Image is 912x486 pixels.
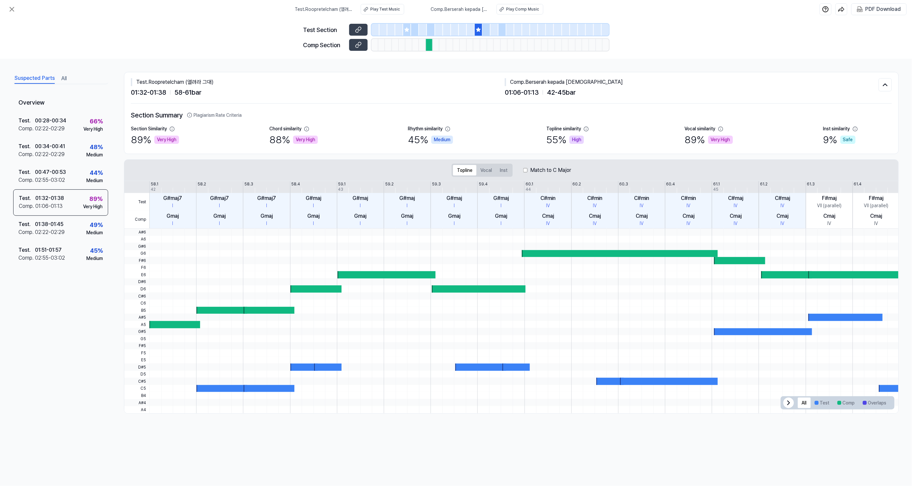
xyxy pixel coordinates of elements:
[526,181,533,187] div: 60.1
[18,176,35,184] div: Comp .
[174,87,201,97] span: 58 - 61 bar
[19,194,35,202] div: Test .
[408,125,442,132] div: Rhythm similarity
[293,136,318,144] div: Very High
[219,202,220,209] div: I
[266,202,267,209] div: I
[734,220,738,227] div: IV
[86,151,103,158] div: Medium
[15,73,55,84] button: Suspected Parts
[530,166,571,174] label: Match to C Major
[124,271,149,278] span: E6
[526,186,531,192] div: 44
[823,125,850,132] div: Inst similarity
[620,181,628,187] div: 60.3
[124,257,149,264] span: F#6
[198,181,206,187] div: 58.2
[593,202,597,209] div: IV
[640,202,644,209] div: IV
[124,250,149,257] span: G6
[124,349,149,357] span: F5
[407,202,408,209] div: I
[360,202,361,209] div: I
[214,212,226,220] div: Gmaj
[823,132,856,147] div: 9 %
[124,300,149,307] span: C6
[431,136,453,144] div: Medium
[497,4,543,15] button: Play Comp Music
[822,194,837,202] div: F#maj
[495,212,507,220] div: Gmaj
[86,177,103,184] div: Medium
[493,194,509,202] div: G#maj
[857,6,863,12] img: PDF Download
[131,87,166,97] span: 01:32 - 01:38
[90,168,103,177] div: 44 %
[18,168,35,176] div: Test .
[124,371,149,378] span: D5
[408,132,453,147] div: 45 %
[685,125,715,132] div: Vocal similarity
[83,203,103,210] div: Very High
[18,117,35,125] div: Test .
[35,117,66,125] div: 00:28 - 00:34
[713,186,718,192] div: 45
[546,132,584,147] div: 55 %
[781,220,785,227] div: IV
[640,220,644,227] div: IV
[124,264,149,272] span: F6
[307,212,319,220] div: Gmaj
[454,220,455,227] div: I
[501,220,502,227] div: I
[124,193,149,211] span: Test
[856,4,902,15] button: PDF Download
[476,165,496,176] button: Vocal
[210,194,229,202] div: G#maj7
[13,93,108,112] div: Overview
[90,143,103,151] div: 48 %
[187,112,242,119] button: Plagiarism Rate Criteria
[352,194,368,202] div: G#maj
[18,228,35,236] div: Comp .
[35,150,65,158] div: 02:22 - 02:29
[124,321,149,328] span: A5
[446,194,462,202] div: G#maj
[260,212,273,220] div: Gmaj
[687,202,691,209] div: IV
[35,176,65,184] div: 02:55 - 03:02
[354,212,366,220] div: Gmaj
[546,125,581,132] div: Topline similarity
[634,194,650,202] div: C#min
[266,220,267,227] div: I
[454,202,455,209] div: I
[869,194,884,202] div: F#maj
[35,228,65,236] div: 02:22 - 02:29
[35,194,64,202] div: 01:32 - 01:38
[269,125,301,132] div: Chord similarity
[90,246,103,255] div: 45 %
[854,181,862,187] div: 61.4
[361,4,404,15] button: Play Test Music
[547,87,576,97] span: 42 - 45 bar
[834,398,859,408] button: Comp
[777,212,789,220] div: Cmaj
[124,385,149,392] span: C5
[636,212,648,220] div: Cmaj
[859,398,891,408] button: Overlaps
[708,136,733,144] div: Very High
[86,255,103,262] div: Medium
[35,254,65,262] div: 02:55 - 03:02
[124,293,149,300] span: C#6
[828,220,832,227] div: IV
[89,194,103,203] div: 89 %
[18,246,35,254] div: Test .
[151,181,158,187] div: 58.1
[163,194,182,202] div: G#maj7
[18,254,35,262] div: Comp .
[540,194,556,202] div: C#min
[313,220,314,227] div: I
[124,328,149,335] span: G#5
[496,165,511,176] button: Inst
[864,202,889,209] div: VII (parallel)
[269,132,318,147] div: 88 %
